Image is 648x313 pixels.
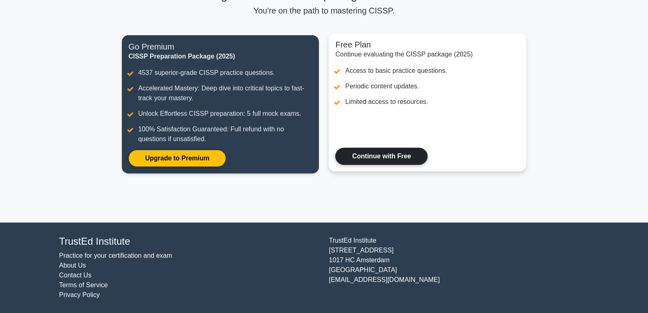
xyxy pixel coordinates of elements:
a: Practice for your certification and exam [59,252,173,259]
p: You're on the path to mastering CISSP. [122,6,526,16]
a: Contact Us [59,272,92,279]
div: TrustEd Institute [STREET_ADDRESS] 1017 HC Amsterdam [GEOGRAPHIC_DATA] [EMAIL_ADDRESS][DOMAIN_NAME] [324,236,594,300]
h4: TrustEd Institute [59,236,319,248]
a: About Us [59,262,86,269]
a: Privacy Policy [59,291,100,298]
a: Terms of Service [59,281,108,288]
a: Upgrade to Premium [128,150,226,167]
a: Continue with Free [335,148,428,165]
